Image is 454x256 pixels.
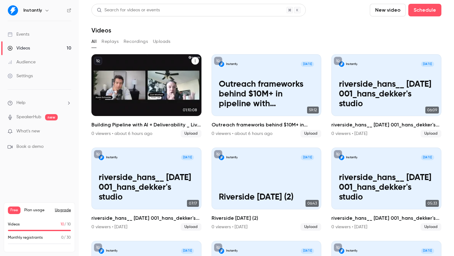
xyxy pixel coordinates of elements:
h1: Videos [91,26,111,34]
button: unpublished [214,150,222,158]
button: unpublished [94,57,102,65]
p: riverside_hans__ [DATE] 001_hans_dekker's studio [99,173,194,202]
section: Videos [91,4,441,252]
div: 0 viewers • about 6 hours ago [212,131,272,137]
h2: Riverside [DATE] (2) [212,214,322,222]
h2: riverside_hans__ [DATE] 001_hans_dekker's studio [331,214,441,222]
div: Audience [8,59,36,65]
button: Schedule [408,4,441,16]
span: 06:09 [425,107,439,113]
a: Outreach frameworks behind $10M+ in pipeline with Mike EllisInstantly[DATE]Outreach frameworks be... [212,54,322,137]
p: riverside_hans__ [DATE] 001_hans_dekker's studio [339,173,434,202]
a: riverside_hans__ aug 27, 2025 001_hans_dekker's studioInstantly[DATE]riverside_hans__ [DATE] 001_... [331,148,441,231]
span: Upload [421,130,441,137]
span: [DATE] [421,248,434,253]
span: Book a demo [16,143,44,150]
span: 01:10:08 [181,107,199,113]
li: Outreach frameworks behind $10M+ in pipeline with Mike Ellis [212,54,322,137]
button: unpublished [94,150,102,158]
p: Videos [8,222,20,227]
h2: Outreach frameworks behind $10M+ in pipeline with [PERSON_NAME] [212,121,322,129]
a: SpeakerHub [16,114,41,120]
img: Instantly [8,5,18,15]
span: Upload [181,223,201,231]
button: unpublished [214,57,222,65]
li: Building Pipeline with AI + Deliverability _ Live with Josh Whitfield (1) [91,54,201,137]
button: unpublished [214,243,222,252]
li: help-dropdown-opener [8,100,71,106]
span: Upload [300,130,321,137]
p: Instantly [226,249,237,253]
div: 0 viewers • about 6 hours ago [91,131,152,137]
a: riverside_hans__ sep 11, 2025 001_hans_dekker's studioInstantly[DATE]riverside_hans__ [DATE] 001_... [331,54,441,137]
div: 0 viewers • [DATE] [91,224,127,230]
div: Videos [8,45,30,51]
button: unpublished [334,57,342,65]
div: Settings [8,73,33,79]
span: Upload [421,223,441,231]
h6: Instantly [23,7,42,14]
button: Upgrade [55,208,71,213]
div: 0 viewers • [DATE] [331,131,367,137]
span: What's new [16,128,40,135]
span: 05:33 [426,200,439,207]
span: Help [16,100,26,106]
span: [DATE] [421,61,434,67]
span: [DATE] [181,248,194,253]
h2: riverside_hans__ [DATE] 001_hans_dekker's studio [91,214,201,222]
p: riverside_hans__ [DATE] 001_hans_dekker's studio [339,79,434,109]
p: Outreach frameworks behind $10M+ in pipeline with [PERSON_NAME] [219,79,314,109]
p: / 10 [61,222,71,227]
span: 0 [61,236,64,240]
p: Instantly [346,156,357,160]
div: Events [8,31,29,38]
iframe: Noticeable Trigger [64,129,71,134]
span: Free [8,207,20,214]
div: 0 viewers • [DATE] [212,224,247,230]
span: [DATE] [181,155,194,160]
p: Instantly [346,62,357,66]
a: 01:10:08Building Pipeline with AI + Deliverability _ Live with [PERSON_NAME] (1)0 viewers • about... [91,54,201,137]
a: riverside_hans__ sep 4, 2025 001_hans_dekker's studioInstantly[DATE]riverside_hans__ [DATE] 001_h... [91,148,201,231]
li: Riverside Aug 27 (2) [212,148,322,231]
span: 10 [61,223,64,226]
li: riverside_hans__ sep 4, 2025 001_hans_dekker's studio [91,148,201,231]
span: Upload [181,130,201,137]
span: Plan usage [24,208,51,213]
span: [DATE] [301,61,314,67]
p: Instantly [226,62,237,66]
span: [DATE] [301,248,314,253]
button: All [91,37,96,47]
button: unpublished [94,243,102,252]
div: 0 viewers • [DATE] [331,224,367,230]
span: 07:17 [187,200,199,207]
p: Instantly [346,249,357,253]
span: [DATE] [301,155,314,160]
span: 59:12 [307,107,319,113]
h2: riverside_hans__ [DATE] 001_hans_dekker's studio [331,121,441,129]
span: 06:43 [306,200,319,207]
li: riverside_hans__ aug 27, 2025 001_hans_dekker's studio [331,148,441,231]
button: Uploads [153,37,171,47]
div: Search for videos or events [97,7,160,14]
p: Instantly [226,156,237,160]
li: riverside_hans__ sep 11, 2025 001_hans_dekker's studio [331,54,441,137]
a: Riverside Aug 27 (2)Instantly[DATE]Riverside [DATE] (2)06:43Riverside [DATE] (2)0 viewers • [DATE... [212,148,322,231]
p: Monthly registrants [8,235,43,241]
p: / 30 [61,235,71,241]
span: [DATE] [421,155,434,160]
h2: Building Pipeline with AI + Deliverability _ Live with [PERSON_NAME] (1) [91,121,201,129]
p: Instantly [106,249,117,253]
button: Replays [102,37,119,47]
button: unpublished [334,243,342,252]
span: Upload [300,223,321,231]
button: New video [370,4,406,16]
p: Riverside [DATE] (2) [219,192,314,202]
button: unpublished [334,150,342,158]
p: Instantly [106,156,117,160]
span: new [45,114,58,120]
button: Recordings [124,37,148,47]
